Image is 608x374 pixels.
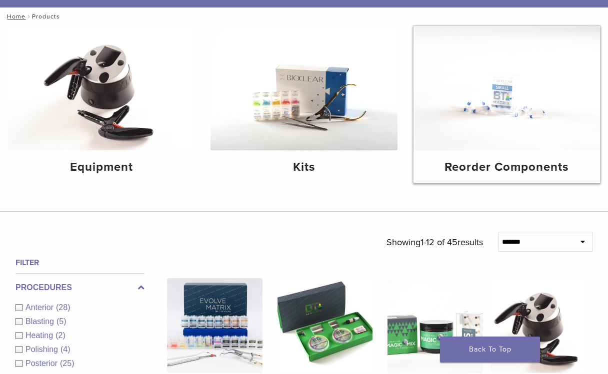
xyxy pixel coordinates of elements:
span: Posterior [25,359,60,368]
img: Reorder Components [413,26,600,150]
span: Polishing [25,345,60,354]
a: Back To Top [440,337,540,363]
span: Blasting [25,317,56,326]
h4: Equipment [16,158,186,176]
img: Black Triangle (BT) Kit [277,278,373,374]
a: Kits [210,26,397,183]
span: (5) [56,317,66,326]
img: Rockstar (RS) Polishing Kit [387,278,483,374]
span: (25) [60,359,74,368]
img: Equipment [8,26,194,150]
h4: Kits [218,158,389,176]
a: Home [4,13,25,20]
span: / [25,14,32,19]
label: Procedures [15,282,144,294]
img: Evolve All-in-One Kit [167,278,262,374]
span: (2) [55,331,65,340]
a: Reorder Components [413,26,600,183]
a: Equipment [8,26,194,183]
span: Heating [25,331,55,340]
img: HeatSync Kit [490,278,586,374]
p: Showing results [386,232,483,253]
h4: Filter [15,257,144,269]
span: 1-12 of 45 [420,237,457,248]
span: (28) [56,303,70,312]
h4: Reorder Components [421,158,592,176]
span: Anterior [25,303,56,312]
img: Kits [210,26,397,150]
span: (4) [60,345,70,354]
